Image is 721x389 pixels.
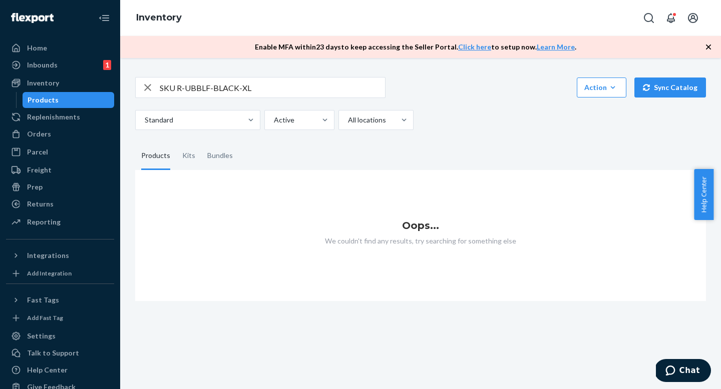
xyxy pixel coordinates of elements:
[27,112,80,122] div: Replenishments
[6,179,114,195] a: Prep
[128,3,190,32] ol: breadcrumbs
[207,142,233,170] div: Bundles
[28,95,59,105] div: Products
[27,199,54,209] div: Returns
[656,359,711,384] iframe: Opens a widget where you can chat to one of our agents
[6,312,114,324] a: Add Fast Tag
[141,142,170,170] div: Products
[6,57,114,73] a: Inbounds1
[27,78,59,88] div: Inventory
[577,77,626,97] button: Action
[27,43,47,53] div: Home
[27,129,51,139] div: Orders
[537,42,575,51] a: Learn More
[27,313,63,322] div: Add Fast Tag
[135,220,706,231] h1: Oops...
[255,42,576,52] p: Enable MFA within 23 days to keep accessing the Seller Portal. to setup now. .
[6,144,114,160] a: Parcel
[27,365,68,375] div: Help Center
[11,13,54,23] img: Flexport logo
[27,147,48,157] div: Parcel
[6,75,114,91] a: Inventory
[6,109,114,125] a: Replenishments
[661,8,681,28] button: Open notifications
[27,269,72,277] div: Add Integration
[6,196,114,212] a: Returns
[584,82,619,92] div: Action
[136,12,182,23] a: Inventory
[6,362,114,378] a: Help Center
[6,345,114,361] button: Talk to Support
[6,328,114,344] a: Settings
[27,182,43,192] div: Prep
[6,214,114,230] a: Reporting
[103,60,111,70] div: 1
[347,115,348,125] input: All locations
[182,142,195,170] div: Kits
[27,348,79,358] div: Talk to Support
[144,115,145,125] input: Standard
[27,217,61,227] div: Reporting
[94,8,114,28] button: Close Navigation
[27,331,56,341] div: Settings
[6,292,114,308] button: Fast Tags
[639,8,659,28] button: Open Search Box
[683,8,703,28] button: Open account menu
[273,115,274,125] input: Active
[6,267,114,279] a: Add Integration
[135,236,706,246] p: We couldn't find any results, try searching for something else
[6,162,114,178] a: Freight
[27,295,59,305] div: Fast Tags
[6,126,114,142] a: Orders
[6,247,114,263] button: Integrations
[6,40,114,56] a: Home
[160,77,385,97] input: Search inventory by name or sku
[634,77,706,97] button: Sync Catalog
[694,169,713,220] button: Help Center
[27,250,69,260] div: Integrations
[27,60,58,70] div: Inbounds
[23,92,115,108] a: Products
[458,42,491,51] a: Click here
[27,165,52,175] div: Freight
